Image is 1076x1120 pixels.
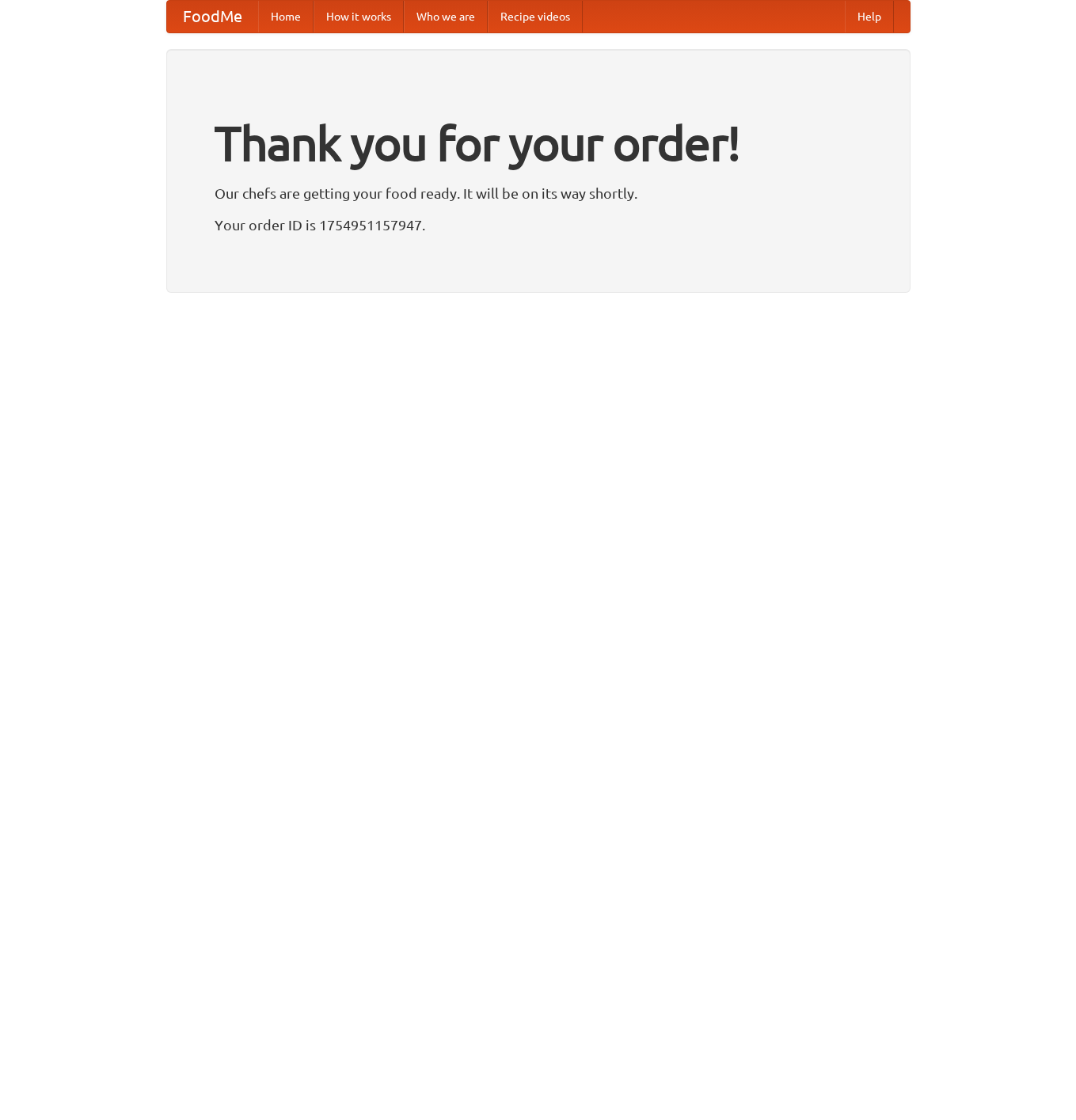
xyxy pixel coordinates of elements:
p: Your order ID is 1754951157947. [215,213,862,237]
a: FoodMe [167,1,258,32]
a: How it works [314,1,404,32]
p: Our chefs are getting your food ready. It will be on its way shortly. [215,181,862,205]
a: Home [258,1,314,32]
h1: Thank you for your order! [215,105,862,181]
a: Who we are [404,1,488,32]
a: Recipe videos [488,1,583,32]
a: Help [845,1,894,32]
